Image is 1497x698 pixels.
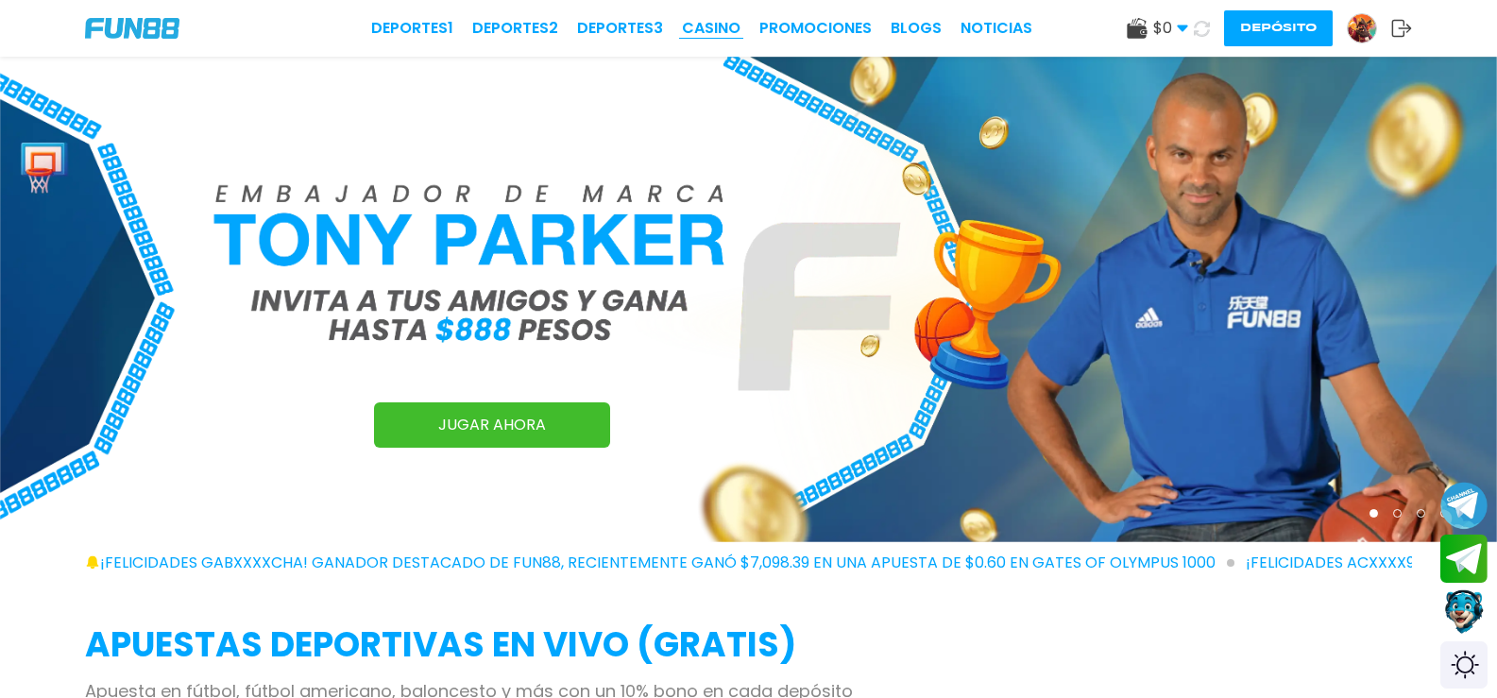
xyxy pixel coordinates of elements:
a: Deportes1 [371,17,453,40]
div: Switch theme [1440,641,1488,689]
button: Contact customer service [1440,587,1488,637]
a: JUGAR AHORA [374,402,610,448]
span: $ 0 [1153,17,1188,40]
a: NOTICIAS [961,17,1032,40]
a: Avatar [1347,13,1391,43]
h2: APUESTAS DEPORTIVAS EN VIVO (gratis) [85,620,1412,671]
a: Deportes2 [472,17,558,40]
button: Depósito [1224,10,1333,46]
img: Company Logo [85,18,179,39]
a: BLOGS [891,17,942,40]
span: ¡FELICIDADES gabxxxxcha! GANADOR DESTACADO DE FUN88, RECIENTEMENTE GANÓ $7,098.39 EN UNA APUESTA ... [100,552,1234,574]
button: Join telegram channel [1440,481,1488,530]
img: Avatar [1348,14,1376,43]
a: Promociones [759,17,872,40]
a: Deportes3 [577,17,663,40]
button: Join telegram [1440,535,1488,584]
a: CASINO [682,17,740,40]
